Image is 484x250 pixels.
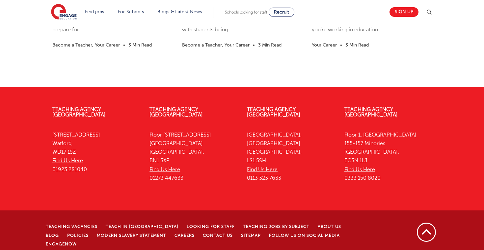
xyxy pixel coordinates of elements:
[312,41,337,49] li: Your Career
[318,224,341,229] a: About Us
[344,167,375,172] a: Find Us Here
[345,41,369,49] li: 3 Min Read
[182,41,250,49] li: Become a Teacher, Your Career
[120,41,128,49] li: •
[52,17,172,41] p: As the term nears, now is the perfect time to prepare for...
[106,224,178,229] a: Teach in [GEOGRAPHIC_DATA]
[225,10,267,15] span: Schools looking for staff
[46,242,77,246] a: EngageNow
[67,233,89,238] a: Policies
[247,167,278,172] a: Find Us Here
[46,233,59,238] a: Blog
[149,131,237,183] p: Floor [STREET_ADDRESS] [GEOGRAPHIC_DATA] [GEOGRAPHIC_DATA], BN1 3XF 01273 447633
[312,17,432,41] p: A complete guide for teachers and employers If you're working in education...
[118,9,144,14] a: For Schools
[149,107,203,118] a: Teaching Agency [GEOGRAPHIC_DATA]
[85,9,104,14] a: Find jobs
[344,131,432,183] p: Floor 1, [GEOGRAPHIC_DATA] 155-157 Minories [GEOGRAPHIC_DATA], EC3N 1LJ 0333 150 8020
[344,107,398,118] a: Teaching Agency [GEOGRAPHIC_DATA]
[182,17,302,41] p: The beginning of a school year can be daunting, with students being...
[390,7,418,17] a: Sign up
[269,233,340,238] a: Follow us on Social Media
[51,4,77,20] img: Engage Education
[187,224,235,229] a: Looking for staff
[52,41,120,49] li: Become a Teacher, Your Career
[128,41,152,49] li: 3 Min Read
[250,41,258,49] li: •
[52,158,83,164] a: Find Us Here
[241,233,261,238] a: Sitemap
[203,233,233,238] a: Contact Us
[274,10,289,15] span: Recruit
[247,131,335,183] p: [GEOGRAPHIC_DATA], [GEOGRAPHIC_DATA] [GEOGRAPHIC_DATA], LS1 5SH 0113 323 7633
[157,9,202,14] a: Blogs & Latest News
[175,233,195,238] a: Careers
[52,107,106,118] a: Teaching Agency [GEOGRAPHIC_DATA]
[46,224,97,229] a: Teaching Vacancies
[247,107,300,118] a: Teaching Agency [GEOGRAPHIC_DATA]
[243,224,309,229] a: Teaching jobs by subject
[52,131,140,174] p: [STREET_ADDRESS] Watford, WD17 1SZ 01923 281040
[97,233,166,238] a: Modern Slavery Statement
[337,41,345,49] li: •
[258,41,282,49] li: 3 Min Read
[269,8,294,17] a: Recruit
[149,167,180,172] a: Find Us Here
